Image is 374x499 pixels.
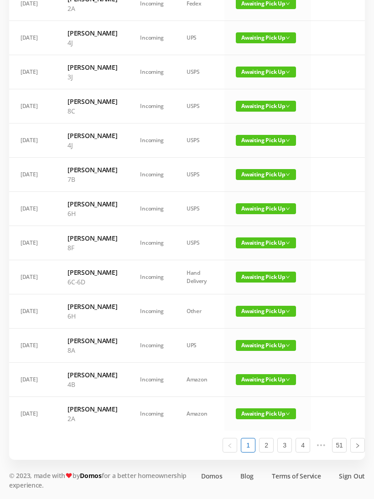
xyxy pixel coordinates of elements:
i: icon: down [286,1,290,6]
a: 51 [332,438,346,452]
td: Incoming [129,260,175,294]
span: Awaiting Pick Up [236,374,296,385]
td: USPS [175,226,224,260]
i: icon: down [286,206,290,211]
a: Domos [201,471,223,481]
span: Awaiting Pick Up [236,237,296,248]
span: Awaiting Pick Up [236,169,296,180]
td: [DATE] [9,329,56,363]
h6: [PERSON_NAME] [68,199,117,209]
i: icon: down [286,412,290,416]
i: icon: down [286,241,290,245]
span: Awaiting Pick Up [236,272,296,283]
p: 3J [68,72,117,82]
span: Awaiting Pick Up [236,135,296,146]
h6: [PERSON_NAME] [68,268,117,277]
td: UPS [175,329,224,363]
td: Incoming [129,21,175,55]
span: Awaiting Pick Up [236,408,296,419]
a: Blog [240,471,254,481]
td: Incoming [129,55,175,89]
td: Amazon [175,397,224,431]
span: Awaiting Pick Up [236,203,296,214]
h6: [PERSON_NAME] [68,97,117,106]
i: icon: down [286,275,290,279]
td: USPS [175,123,224,158]
span: Awaiting Pick Up [236,32,296,43]
p: 6H [68,209,117,218]
span: Awaiting Pick Up [236,306,296,317]
td: [DATE] [9,89,56,123]
a: Sign Out [339,471,365,481]
h6: [PERSON_NAME] [68,233,117,243]
h6: [PERSON_NAME] [68,131,117,140]
i: icon: down [286,343,290,348]
td: [DATE] [9,192,56,226]
td: Incoming [129,158,175,192]
td: Other [175,294,224,329]
td: [DATE] [9,260,56,294]
p: © 2023, made with by for a better homeownership experience. [9,471,192,490]
td: UPS [175,21,224,55]
a: Terms of Service [272,471,321,481]
p: 8F [68,243,117,252]
a: 1 [241,438,255,452]
span: Awaiting Pick Up [236,340,296,351]
p: 4J [68,38,117,47]
td: [DATE] [9,226,56,260]
td: USPS [175,55,224,89]
h6: [PERSON_NAME] [68,62,117,72]
a: 3 [278,438,291,452]
i: icon: down [286,138,290,143]
td: Hand Delivery [175,260,224,294]
p: 6H [68,311,117,321]
td: Amazon [175,363,224,397]
i: icon: down [286,309,290,314]
li: Next Page [350,438,365,453]
li: Previous Page [223,438,237,453]
li: Next 5 Pages [314,438,328,453]
td: Incoming [129,226,175,260]
td: Incoming [129,192,175,226]
td: [DATE] [9,294,56,329]
i: icon: down [286,377,290,382]
p: 2A [68,414,117,423]
td: [DATE] [9,397,56,431]
td: Incoming [129,329,175,363]
td: USPS [175,89,224,123]
i: icon: right [355,443,360,448]
p: 2A [68,4,117,13]
td: Incoming [129,363,175,397]
td: [DATE] [9,21,56,55]
h6: [PERSON_NAME] [68,302,117,311]
h6: [PERSON_NAME] [68,165,117,175]
td: [DATE] [9,363,56,397]
a: 4 [296,438,310,452]
h6: [PERSON_NAME] [68,336,117,345]
i: icon: down [286,36,290,40]
td: [DATE] [9,123,56,158]
td: Incoming [129,397,175,431]
p: 8A [68,345,117,355]
td: Incoming [129,123,175,158]
span: Awaiting Pick Up [236,67,296,77]
i: icon: left [227,443,233,448]
p: 4J [68,140,117,150]
h6: [PERSON_NAME] [68,404,117,414]
p: 7B [68,175,117,184]
a: Domos [80,471,102,480]
i: icon: down [286,70,290,74]
td: [DATE] [9,55,56,89]
td: Incoming [129,89,175,123]
span: Awaiting Pick Up [236,101,296,112]
h6: [PERSON_NAME] [68,370,117,380]
i: icon: down [286,104,290,108]
td: Incoming [129,294,175,329]
td: USPS [175,192,224,226]
p: 6C-6D [68,277,117,287]
span: ••• [314,438,328,453]
a: 2 [260,438,273,452]
li: 3 [277,438,292,453]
